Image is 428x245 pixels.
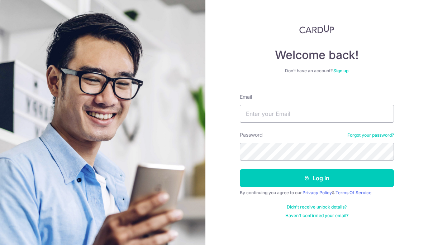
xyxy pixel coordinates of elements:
a: Privacy Policy [303,190,332,195]
img: CardUp Logo [299,25,334,34]
a: Didn't receive unlock details? [287,204,347,210]
div: Don’t have an account? [240,68,394,74]
a: Haven't confirmed your email? [285,213,348,219]
label: Password [240,131,263,138]
h4: Welcome back! [240,48,394,62]
a: Terms Of Service [336,190,371,195]
label: Email [240,93,252,101]
a: Forgot your password? [347,132,394,138]
input: Enter your Email [240,105,394,123]
button: Log in [240,169,394,187]
div: By continuing you agree to our & [240,190,394,196]
a: Sign up [333,68,348,73]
